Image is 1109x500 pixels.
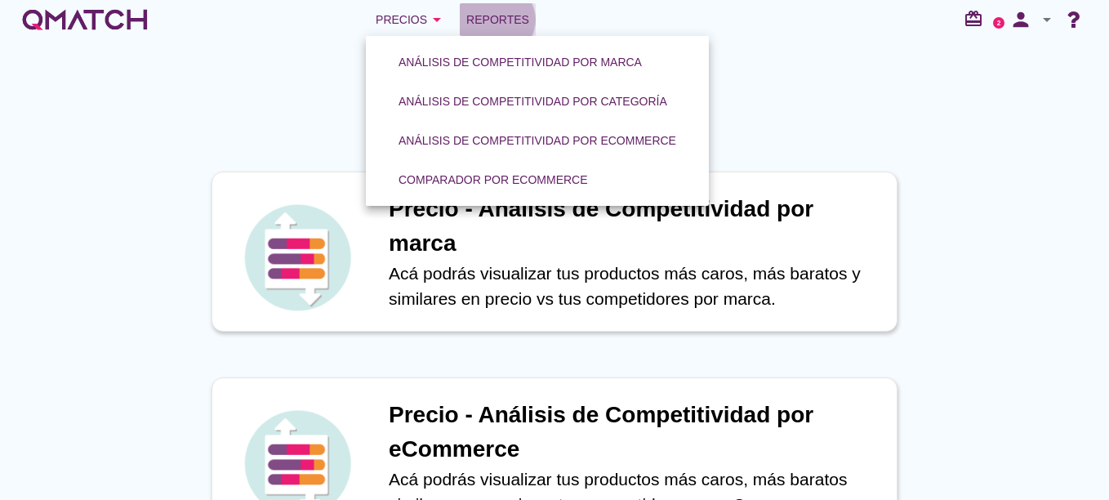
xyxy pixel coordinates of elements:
[376,10,447,29] div: Precios
[389,261,880,312] p: Acá podrás visualizar tus productos más caros, más baratos y similares en precio vs tus competido...
[385,126,689,155] button: Análisis de competitividad por eCommerce
[385,165,601,194] button: Comparador por eCommerce
[389,398,880,467] h1: Precio - Análisis de Competitividad por eCommerce
[20,3,150,36] a: white-qmatch-logo
[466,10,529,29] span: Reportes
[189,172,920,332] a: iconPrecio - Análisis de Competitividad por marcaAcá podrás visualizar tus productos más caros, m...
[427,10,447,29] i: arrow_drop_down
[399,172,588,189] div: Comparador por eCommerce
[1037,10,1057,29] i: arrow_drop_down
[385,47,655,77] button: Análisis de competitividad por marca
[964,9,990,29] i: redeem
[997,19,1001,26] text: 2
[379,160,608,199] a: Comparador por eCommerce
[240,200,354,315] img: icon
[363,3,460,36] button: Precios
[399,132,676,150] div: Análisis de competitividad por eCommerce
[993,17,1004,29] a: 2
[460,3,536,36] a: Reportes
[1004,8,1037,31] i: person
[379,42,661,82] a: Análisis de competitividad por marca
[379,82,687,121] a: Análisis de competitividad por categoría
[385,87,680,116] button: Análisis de competitividad por categoría
[379,121,696,160] a: Análisis de competitividad por eCommerce
[399,93,667,110] div: Análisis de competitividad por categoría
[399,54,642,71] div: Análisis de competitividad por marca
[389,192,880,261] h1: Precio - Análisis de Competitividad por marca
